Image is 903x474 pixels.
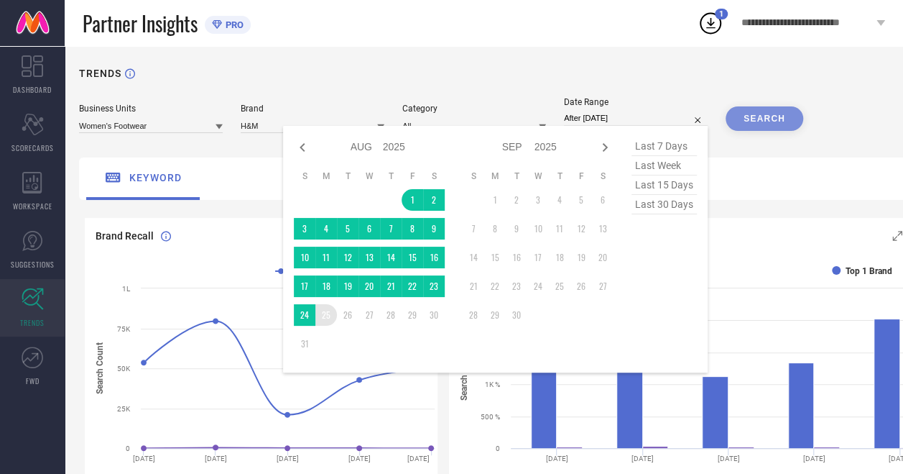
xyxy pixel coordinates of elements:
[631,156,697,176] span: last week
[423,170,445,182] th: Saturday
[506,170,527,182] th: Tuesday
[592,275,613,297] td: Sat Sep 27 2025
[358,247,380,268] td: Wed Aug 13 2025
[423,189,445,211] td: Sat Aug 02 2025
[277,455,299,462] text: [DATE]
[592,218,613,240] td: Sat Sep 13 2025
[506,189,527,211] td: Tue Sep 02 2025
[122,285,131,293] text: 1L
[564,97,708,107] div: Date Range
[549,189,570,211] td: Thu Sep 04 2025
[380,247,402,268] td: Thu Aug 14 2025
[458,336,468,401] tspan: Search Coverage
[402,104,546,114] div: Category
[631,137,697,156] span: last 7 days
[315,170,337,182] th: Monday
[549,218,570,240] td: Thu Sep 11 2025
[484,218,506,240] td: Mon Sep 08 2025
[380,170,402,182] th: Thursday
[549,275,570,297] td: Thu Sep 25 2025
[527,189,549,211] td: Wed Sep 03 2025
[380,275,402,297] td: Thu Aug 21 2025
[484,170,506,182] th: Monday
[485,380,500,388] text: 1K %
[294,304,315,326] td: Sun Aug 24 2025
[463,247,484,268] td: Sun Sep 14 2025
[592,189,613,211] td: Sat Sep 06 2025
[117,365,131,373] text: 50K
[11,142,54,153] span: SCORECARDS
[592,247,613,268] td: Sat Sep 20 2025
[294,333,315,355] td: Sun Aug 31 2025
[846,266,892,276] text: Top 1 Brand
[463,275,484,297] td: Sun Sep 21 2025
[380,304,402,326] td: Thu Aug 28 2025
[570,275,592,297] td: Fri Sep 26 2025
[337,170,358,182] th: Tuesday
[79,104,223,114] div: Business Units
[527,247,549,268] td: Wed Sep 17 2025
[337,304,358,326] td: Tue Aug 26 2025
[484,189,506,211] td: Mon Sep 01 2025
[506,304,527,326] td: Tue Sep 30 2025
[402,247,423,268] td: Fri Aug 15 2025
[83,9,198,38] span: Partner Insights
[463,218,484,240] td: Sun Sep 07 2025
[564,111,708,126] input: Select date range
[358,304,380,326] td: Wed Aug 27 2025
[402,218,423,240] td: Fri Aug 08 2025
[570,189,592,211] td: Fri Sep 05 2025
[315,247,337,268] td: Mon Aug 11 2025
[423,304,445,326] td: Sat Aug 30 2025
[315,275,337,297] td: Mon Aug 18 2025
[96,230,154,242] span: Brand Recall
[506,247,527,268] td: Tue Sep 16 2025
[222,19,244,30] span: PRO
[241,104,384,114] div: Brand
[380,218,402,240] td: Thu Aug 07 2025
[348,455,371,462] text: [DATE]
[337,218,358,240] td: Tue Aug 05 2025
[294,247,315,268] td: Sun Aug 10 2025
[13,84,52,95] span: DASHBOARD
[570,170,592,182] th: Friday
[506,218,527,240] td: Tue Sep 09 2025
[13,201,52,211] span: WORKSPACE
[126,445,130,452] text: 0
[294,170,315,182] th: Sunday
[698,10,723,36] div: Open download list
[527,170,549,182] th: Wednesday
[337,247,358,268] td: Tue Aug 12 2025
[20,317,45,328] span: TRENDS
[294,275,315,297] td: Sun Aug 17 2025
[484,304,506,326] td: Mon Sep 29 2025
[463,170,484,182] th: Sunday
[26,375,40,386] span: FWD
[402,189,423,211] td: Fri Aug 01 2025
[527,218,549,240] td: Wed Sep 10 2025
[117,405,131,413] text: 25K
[546,455,568,462] text: [DATE]
[407,455,430,462] text: [DATE]
[631,176,697,195] span: last 15 days
[570,218,592,240] td: Fri Sep 12 2025
[402,304,423,326] td: Fri Aug 29 2025
[719,9,723,19] span: 1
[481,413,500,421] text: 500 %
[496,445,500,452] text: 0
[484,247,506,268] td: Mon Sep 15 2025
[463,304,484,326] td: Sun Sep 28 2025
[892,231,902,241] svg: Zoom
[631,455,654,462] text: [DATE]
[337,275,358,297] td: Tue Aug 19 2025
[133,455,155,462] text: [DATE]
[570,247,592,268] td: Fri Sep 19 2025
[294,218,315,240] td: Sun Aug 03 2025
[358,275,380,297] td: Wed Aug 20 2025
[423,247,445,268] td: Sat Aug 16 2025
[294,139,311,156] div: Previous month
[11,259,55,270] span: SUGGESTIONS
[423,275,445,297] td: Sat Aug 23 2025
[527,275,549,297] td: Wed Sep 24 2025
[549,247,570,268] td: Thu Sep 18 2025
